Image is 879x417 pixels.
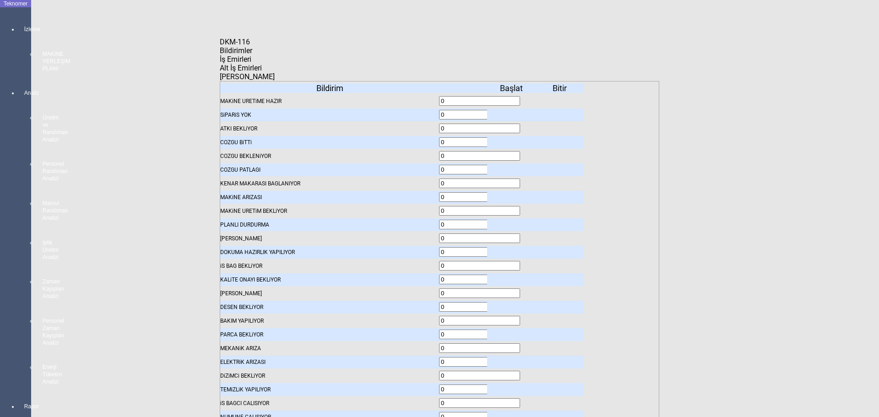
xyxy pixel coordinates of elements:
[220,83,439,93] div: Bildirim
[439,96,520,106] input: With Spin And Buttons
[220,397,439,410] div: iS BAGCI CALISIYOR
[439,137,520,147] input: With Spin And Buttons
[439,343,520,353] input: With Spin And Buttons
[220,122,439,135] div: ATKI BEKLiYOR
[439,261,520,271] input: With Spin And Buttons
[439,357,520,367] input: With Spin And Buttons
[439,179,520,188] input: With Spin And Buttons
[439,220,520,229] input: With Spin And Buttons
[220,314,439,327] div: BAKIM YAPILIYOR
[220,72,275,81] span: [PERSON_NAME]
[220,150,439,162] div: COZGU BEKLENiYOR
[220,287,439,300] div: [PERSON_NAME]
[439,192,520,202] input: With Spin And Buttons
[220,191,439,204] div: MAKiNE ARIZASI
[439,151,520,161] input: With Spin And Buttons
[439,275,520,284] input: With Spin And Buttons
[220,273,439,286] div: KALiTE ONAYI BEKLiYOR
[220,356,439,368] div: ELEKTRiK ARIZASI
[439,233,520,243] input: With Spin And Buttons
[220,163,439,176] div: COZGU PATLAGI
[220,136,439,149] div: COZGU BiTTi
[220,64,262,72] span: Alt İş Emirleri
[536,83,584,93] div: Bitir
[220,108,439,121] div: SiPARiS YOK
[220,301,439,314] div: DESEN BEKLiYOR
[220,205,439,217] div: MAKiNE URETiM BEKLiYOR
[439,385,520,394] input: With Spin And Buttons
[439,165,520,174] input: With Spin And Buttons
[439,206,520,216] input: With Spin And Buttons
[487,83,535,93] div: Başlat
[220,260,439,272] div: iS BAG BEKLiYOR
[220,232,439,245] div: [PERSON_NAME]
[439,371,520,380] input: With Spin And Buttons
[220,218,439,231] div: PLANLI DURDURMA
[439,302,520,312] input: With Spin And Buttons
[439,330,520,339] input: With Spin And Buttons
[220,246,439,259] div: DOKUMA HAZIRLIK YAPILIYOR
[220,383,439,396] div: TEMiZLiK YAPILIYOR
[220,342,439,355] div: MEKANiK ARIZA
[439,110,520,119] input: With Spin And Buttons
[439,124,520,133] input: With Spin And Buttons
[439,316,520,325] input: With Spin And Buttons
[220,38,255,46] div: DKM-116
[220,369,439,382] div: DiZiMCi BEKLiYOR
[439,398,520,408] input: With Spin And Buttons
[220,328,439,341] div: PARCA BEKLiYOR
[220,46,252,55] span: Bildirimler
[220,95,439,108] div: MAKiNE URETiME HAZIR
[439,247,520,257] input: With Spin And Buttons
[220,177,439,190] div: KENAR MAKARASI BAGLANIYOR
[439,288,520,298] input: With Spin And Buttons
[220,55,251,64] span: İş Emirleri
